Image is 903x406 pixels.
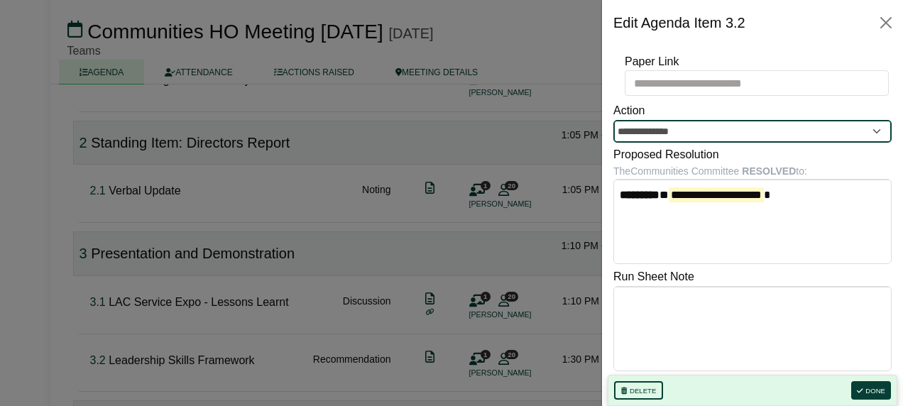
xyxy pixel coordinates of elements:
button: Delete [614,381,663,400]
button: Close [875,11,897,34]
div: Edit Agenda Item 3.2 [613,11,745,34]
label: Proposed Resolution [613,146,719,164]
label: Action [613,101,645,120]
label: Paper Link [625,53,679,71]
button: Done [851,381,891,400]
label: Run Sheet Note [613,268,694,286]
b: RESOLVED [742,165,796,177]
div: The Communities Committee to: [613,163,892,179]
